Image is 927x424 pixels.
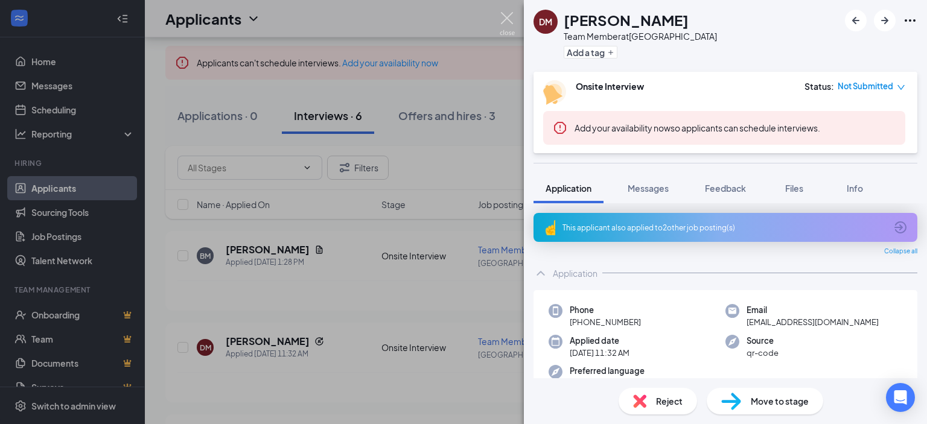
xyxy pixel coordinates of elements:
div: Open Intercom Messenger [886,383,915,412]
span: so applicants can schedule interviews. [575,122,820,133]
button: ArrowRight [874,10,896,31]
div: DM [539,16,552,28]
span: Collapse all [884,247,917,256]
h1: [PERSON_NAME] [564,10,689,30]
span: Not Submitted [838,80,893,92]
b: Onsite Interview [576,81,644,92]
span: Applied date [570,335,629,347]
span: Application [546,183,591,194]
svg: Error [553,121,567,135]
span: Move to stage [751,394,809,408]
div: This applicant also applied to 2 other job posting(s) [562,223,886,233]
button: Add your availability now [575,122,671,134]
span: qr-code [747,347,779,359]
span: Source [747,335,779,347]
button: ArrowLeftNew [845,10,867,31]
button: PlusAdd a tag [564,46,617,59]
svg: ArrowRight [878,13,892,28]
span: English [570,378,645,390]
span: [PHONE_NUMBER] [570,316,641,328]
span: Reject [656,394,683,408]
svg: Ellipses [903,13,917,28]
span: Phone [570,304,641,316]
div: Application [553,267,597,279]
span: down [897,83,905,92]
span: Info [847,183,863,194]
div: Team Member at [GEOGRAPHIC_DATA] [564,30,717,42]
span: Preferred language [570,365,645,377]
svg: ArrowCircle [893,220,908,235]
span: [DATE] 11:32 AM [570,347,629,359]
span: Messages [628,183,669,194]
span: Files [785,183,803,194]
span: Feedback [705,183,746,194]
span: Email [747,304,879,316]
svg: ChevronUp [534,266,548,280]
div: Status : [804,80,834,92]
span: [EMAIL_ADDRESS][DOMAIN_NAME] [747,316,879,328]
svg: Plus [607,49,614,56]
svg: ArrowLeftNew [849,13,863,28]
